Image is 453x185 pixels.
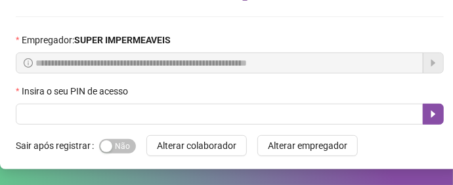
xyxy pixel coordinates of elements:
label: Sair após registrar [16,135,99,156]
label: Insira o seu PIN de acesso [16,84,137,98]
button: Alterar empregador [257,135,358,156]
span: Empregador : [22,33,171,47]
button: Alterar colaborador [146,135,247,156]
span: caret-right [428,109,439,119]
span: Alterar empregador [268,138,347,153]
span: Alterar colaborador [157,138,236,153]
strong: SUPER IMPERMEAVEIS [74,35,171,45]
span: info-circle [24,58,33,68]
